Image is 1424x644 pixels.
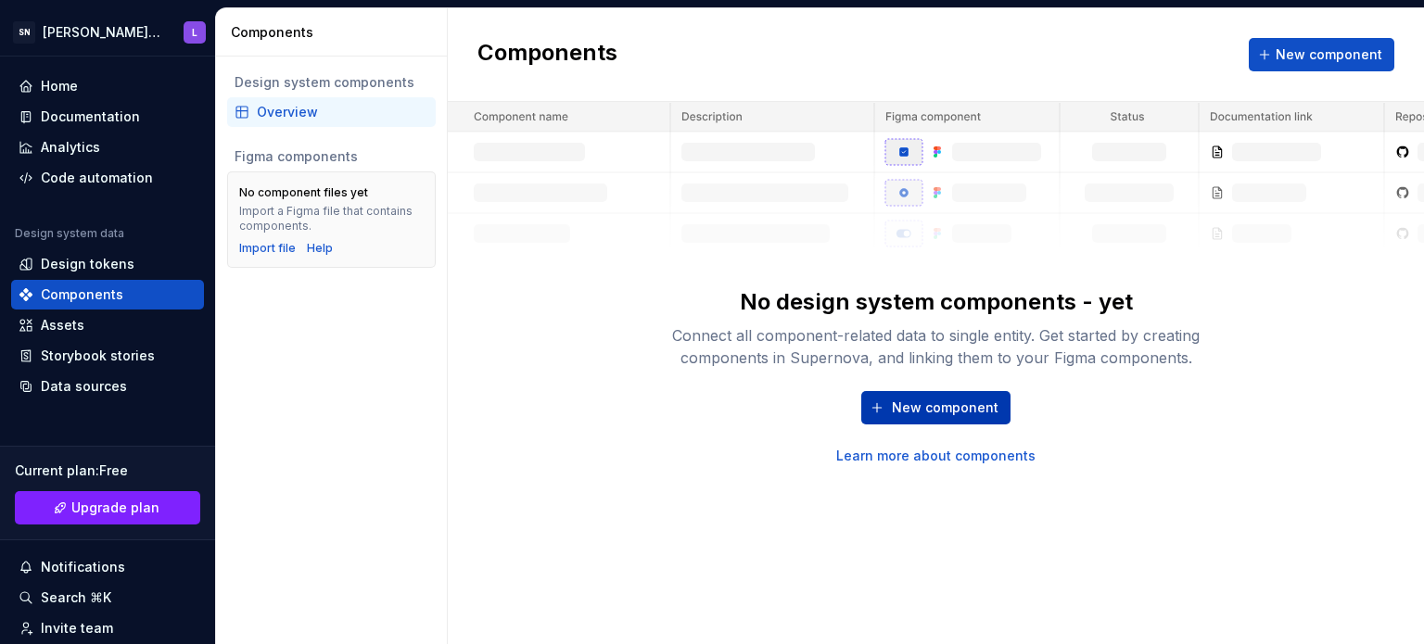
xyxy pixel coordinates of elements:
button: Import file [239,241,296,256]
button: Search ⌘K [11,583,204,612]
a: Code automation [11,163,204,193]
div: Home [41,77,78,95]
div: Current plan : Free [15,461,200,480]
div: Overview [257,103,428,121]
a: Help [307,241,333,256]
div: No design system components - yet [740,287,1133,317]
span: New component [1276,45,1382,64]
a: Home [11,71,204,101]
div: Design tokens [41,255,134,273]
div: Figma components [235,147,428,166]
button: New component [1249,38,1394,71]
div: Connect all component-related data to single entity. Get started by creating components in Supern... [640,324,1233,369]
a: Learn more about components [836,447,1036,465]
span: Upgrade plan [71,499,159,517]
div: Assets [41,316,84,335]
a: Overview [227,97,436,127]
div: Code automation [41,169,153,187]
div: Import a Figma file that contains components. [239,204,424,234]
div: Documentation [41,107,140,126]
a: Data sources [11,372,204,401]
a: Invite team [11,613,204,643]
div: Analytics [41,138,100,157]
button: SN[PERSON_NAME] DesignL [4,12,211,52]
a: Design tokens [11,249,204,279]
a: Analytics [11,133,204,162]
a: Upgrade plan [15,491,200,524]
div: [PERSON_NAME] Design [43,23,161,42]
button: Notifications [11,552,204,582]
a: Assets [11,310,204,340]
a: Components [11,280,204,309]
div: Design system data [15,226,124,241]
a: Documentation [11,102,204,132]
div: SN [13,21,35,44]
div: Components [41,285,123,304]
div: Data sources [41,377,127,396]
div: Invite team [41,619,113,638]
div: Search ⌘K [41,588,111,607]
div: Notifications [41,558,125,576]
div: Design system components [235,73,428,92]
div: L [192,25,197,40]
div: No component files yet [239,185,368,200]
h2: Components [477,38,617,71]
div: Storybook stories [41,347,155,365]
span: New component [892,398,998,417]
div: Components [231,23,439,42]
a: Storybook stories [11,341,204,371]
button: New component [861,391,1011,424]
